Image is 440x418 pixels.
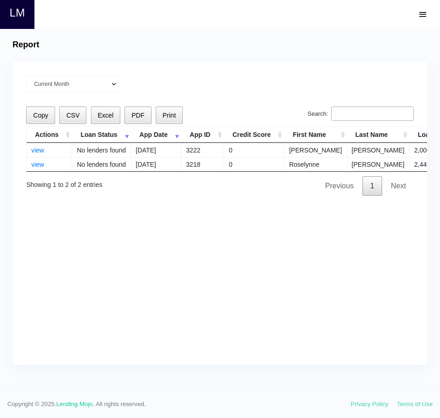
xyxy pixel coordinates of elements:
a: Previous [317,176,361,196]
td: 0 [224,157,284,171]
td: [PERSON_NAME] [347,143,410,157]
td: [DATE] [131,143,181,157]
input: Search: [331,107,414,121]
a: Privacy Policy [351,401,389,407]
th: App Date: activate to sort column ascending [131,127,181,143]
a: view [31,147,44,154]
th: Last Name: activate to sort column ascending [347,127,410,143]
td: 3218 [181,157,224,171]
a: 1 [362,176,382,196]
button: CSV [59,107,86,124]
h4: Report [12,40,39,50]
a: view [31,161,44,168]
span: PDF [131,112,144,119]
td: [PERSON_NAME] [284,143,347,157]
th: Loan Status: activate to sort column ascending [72,127,131,143]
td: [PERSON_NAME] [347,157,410,171]
td: 3222 [181,143,224,157]
button: Copy [26,107,55,124]
label: Search: [308,107,414,121]
button: Print [156,107,183,124]
th: Credit Score: activate to sort column ascending [224,127,284,143]
span: Print [163,112,176,119]
th: First Name: activate to sort column ascending [284,127,347,143]
button: PDF [124,107,151,124]
td: [DATE] [131,157,181,171]
span: Excel [98,112,113,119]
th: Actions: activate to sort column ascending [27,127,72,143]
td: Roselynne [284,157,347,171]
th: App ID: activate to sort column ascending [181,127,224,143]
td: No lenders found [72,157,131,171]
span: Copyright © 2025. . All rights reserved. [7,400,351,409]
span: CSV [66,112,79,119]
span: Copy [33,112,48,119]
a: Next [383,176,414,196]
a: Lending Mojo [56,401,93,407]
td: 0 [224,143,284,157]
button: Excel [91,107,121,124]
a: Terms of Use [397,401,433,407]
td: No lenders found [72,143,131,157]
div: Showing 1 to 2 of 2 entries [26,175,102,190]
